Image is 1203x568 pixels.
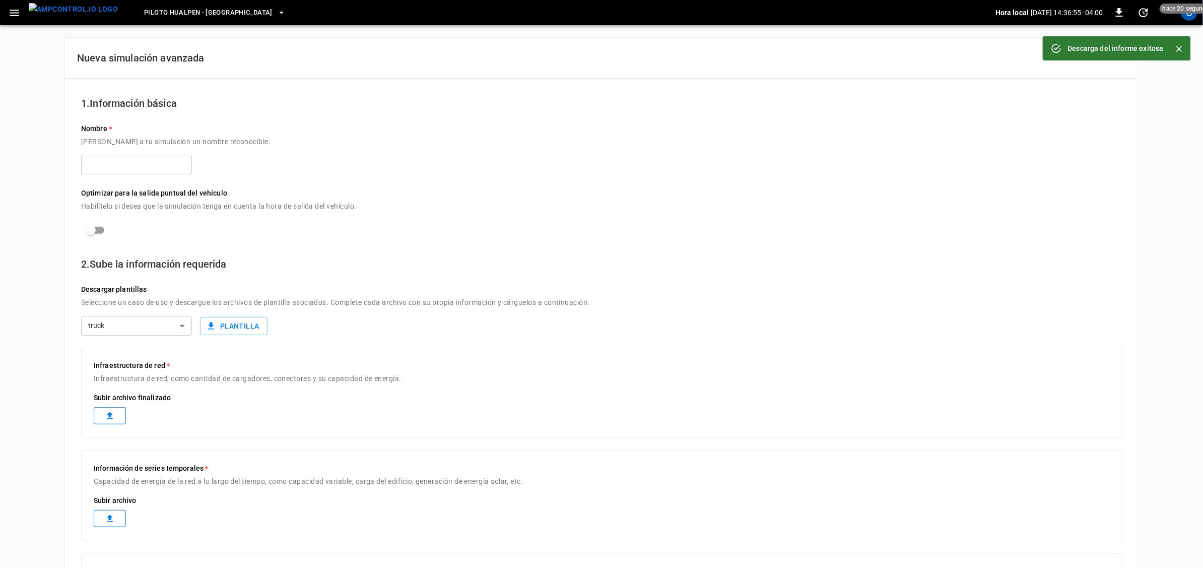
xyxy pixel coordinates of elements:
p: Hora local [995,8,1029,18]
label: Información de series temporales [94,463,1109,474]
div: truck [81,317,192,336]
p: Capacidad de energía de la red a lo largo del tiempo, como capacidad variable, carga del edificio... [94,474,1109,495]
label: Infraestructura de red [94,360,1109,371]
button: set refresh interval [1135,5,1152,21]
label: Subir archivo [94,495,1109,510]
div: Descarga del informe exitosa [1068,39,1164,57]
label: Subir archivo finalizado [94,393,1109,407]
p: [PERSON_NAME] a tu simulación un nombre reconocible. [81,134,1122,156]
img: ampcontrol.io logo [29,3,118,16]
label: Descargar plantillas [81,284,1122,295]
p: Habilítelo si desea que la simulación tenga en cuenta la hora de salida del vehículo. [81,199,1122,220]
p: [DATE] 14:36:55 -04:00 [1031,8,1103,18]
button: Plantilla [200,317,268,336]
h6: Nueva simulación avanzada [77,50,1126,66]
label: Optimizar para la salida puntual del vehículo [81,188,1122,199]
h6: 2. Sube la información requerida [81,256,1122,272]
button: Close [1172,41,1187,56]
button: Piloto Hualpen - [GEOGRAPHIC_DATA] [140,3,290,23]
span: Piloto Hualpen - [GEOGRAPHIC_DATA] [144,7,273,19]
h6: 1. Información básica [81,95,1122,111]
p: Seleccione un caso de uso y descargue los archivos de plantilla asociados. Complete cada archivo ... [81,295,1122,317]
p: Infraestructura de red, como cantidad de cargadores, conectores y su capacidad de energía. [94,371,1109,393]
label: Nombre [81,123,1122,134]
